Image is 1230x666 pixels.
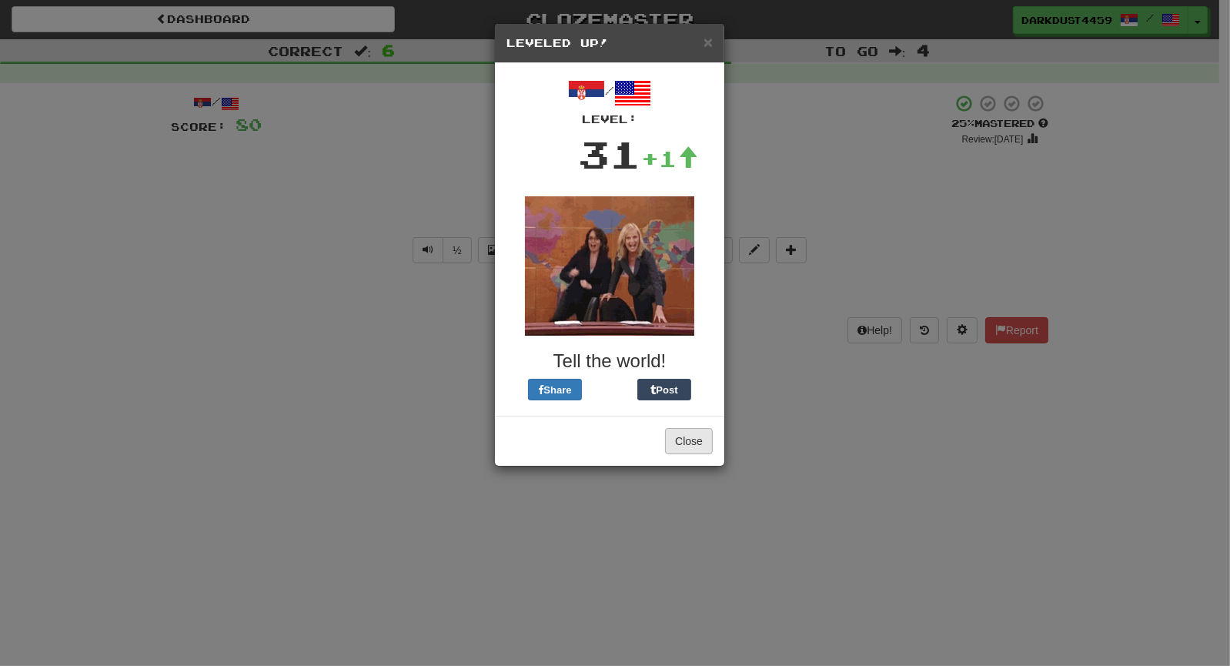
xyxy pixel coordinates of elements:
button: Post [637,379,691,400]
button: Close [665,428,713,454]
iframe: X Post Button [582,379,637,400]
h3: Tell the world! [506,351,713,371]
button: Close [704,34,713,50]
span: × [704,33,713,51]
h5: Leveled Up! [506,35,713,51]
button: Share [528,379,582,400]
div: 31 [578,127,641,181]
div: / [506,75,713,127]
div: +1 [641,143,698,174]
img: tina-fey-e26f0ac03c4892f6ddeb7d1003ac1ab6e81ce7d97c2ff70d0ee9401e69e3face.gif [525,196,694,336]
div: Level: [506,112,713,127]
